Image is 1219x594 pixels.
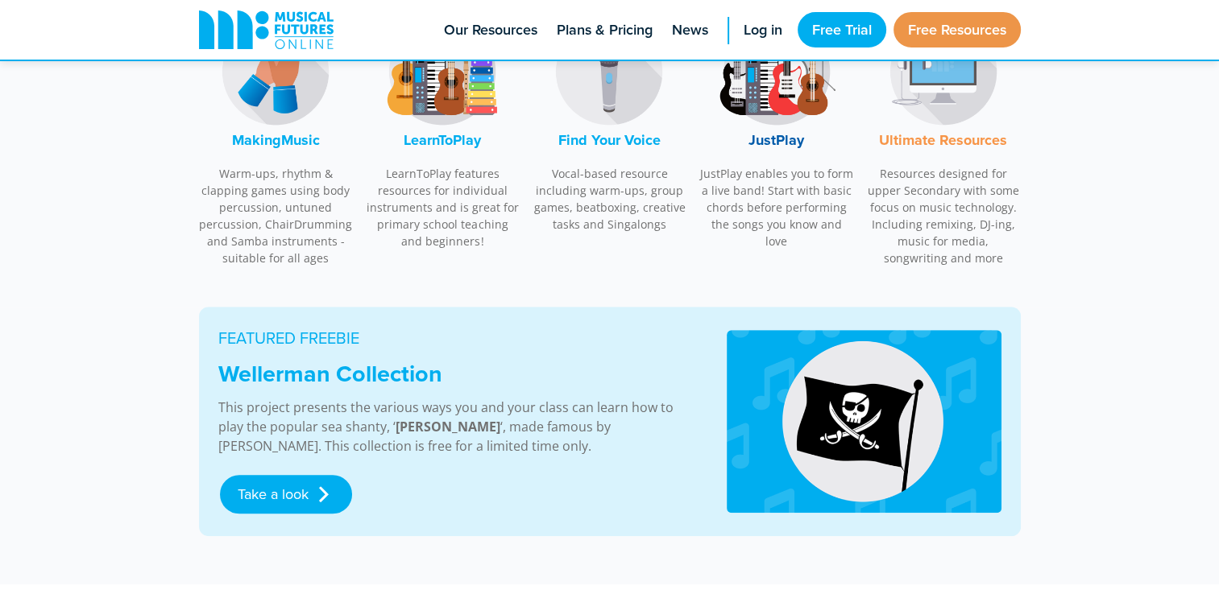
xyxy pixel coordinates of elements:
[883,11,1004,132] img: Music Technology Logo
[549,11,670,132] img: Find Your Voice Logo
[199,165,354,266] p: Warm-ups, rhythm & clapping games using body percussion, untuned percussion, ChairDrumming and Sa...
[218,357,442,390] strong: Wellerman Collection
[894,12,1021,47] a: Free Resources
[699,165,854,250] p: JustPlay enables you to form a live band! Start with basic chords before performing the songs you...
[866,3,1021,275] a: Music Technology LogoUltimate Resources Resources designed for upper Secondary with some focus on...
[404,130,481,151] font: LearnToPlay
[366,165,520,250] p: LearnToPlay features resources for individual instruments and is great for primary school teachin...
[215,11,336,132] img: MakingMusic Logo
[699,3,854,258] a: JustPlay LogoJustPlay JustPlay enables you to form a live band! Start with basic chords before pe...
[879,130,1007,151] font: Ultimate Resources
[199,3,354,275] a: MakingMusic LogoMakingMusic Warm-ups, rhythm & clapping games using body percussion, untuned perc...
[232,130,320,151] font: MakingMusic
[533,165,687,233] p: Vocal-based resource including warm-ups, group games, beatboxing, creative tasks and Singalongs
[366,3,520,258] a: LearnToPlay LogoLearnToPlay LearnToPlay features resources for individual instruments and is grea...
[218,398,688,456] p: This project presents the various ways you and your class can learn how to play the popular sea s...
[220,475,352,514] a: Take a look
[558,130,661,151] font: Find Your Voice
[444,19,537,41] span: Our Resources
[557,19,653,41] span: Plans & Pricing
[744,19,782,41] span: Log in
[748,130,804,151] font: JustPlay
[382,11,503,132] img: LearnToPlay Logo
[798,12,886,47] a: Free Trial
[533,3,687,241] a: Find Your Voice LogoFind Your Voice Vocal-based resource including warm-ups, group games, beatbox...
[396,418,500,435] strong: [PERSON_NAME]
[672,19,708,41] span: News
[866,165,1021,266] p: Resources designed for upper Secondary with some focus on music technology. Including remixing, D...
[716,11,837,132] img: JustPlay Logo
[218,326,688,350] p: FEATURED FREEBIE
